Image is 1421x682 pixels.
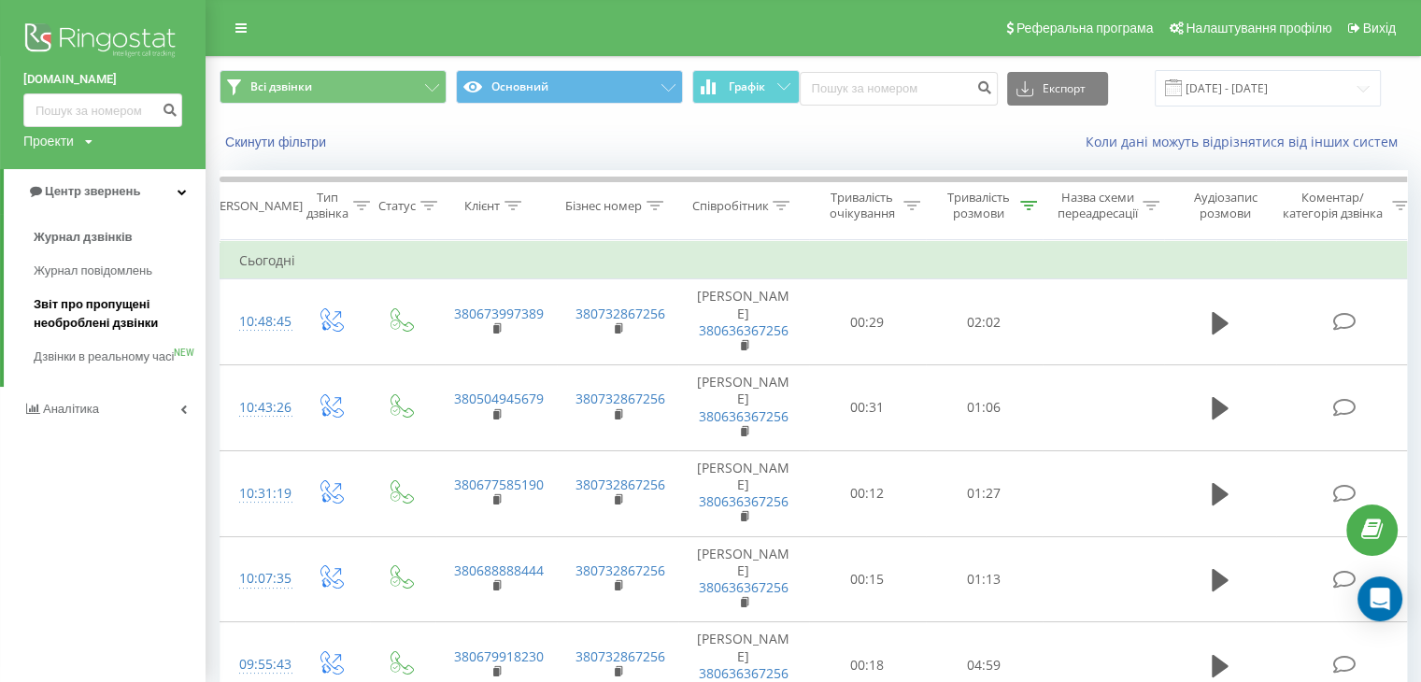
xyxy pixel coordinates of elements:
[576,476,665,493] a: 380732867256
[239,304,277,340] div: 10:48:45
[1278,190,1387,221] div: Коментар/категорія дзвінка
[678,536,809,622] td: [PERSON_NAME]
[454,305,544,322] a: 380673997389
[239,561,277,597] div: 10:07:35
[34,348,174,366] span: Дзвінки в реальному часі
[576,561,665,579] a: 380732867256
[1086,133,1407,150] a: Коли дані можуть відрізнятися вiд інших систем
[23,93,182,127] input: Пошук за номером
[926,536,1043,622] td: 01:13
[565,198,642,214] div: Бізнес номер
[1180,190,1271,221] div: Аудіозапис розмови
[34,228,133,247] span: Журнал дзвінків
[208,198,303,214] div: [PERSON_NAME]
[23,19,182,65] img: Ringostat logo
[699,664,789,682] a: 380636367256
[43,402,99,416] span: Аналiтика
[576,305,665,322] a: 380732867256
[34,295,196,333] span: Звіт про пропущені необроблені дзвінки
[692,70,800,104] button: Графік
[34,254,206,288] a: Журнал повідомлень
[942,190,1016,221] div: Тривалість розмови
[454,647,544,665] a: 380679918230
[220,242,1416,279] td: Сьогодні
[809,279,926,365] td: 00:29
[699,407,789,425] a: 380636367256
[454,476,544,493] a: 380677585190
[250,79,312,94] span: Всі дзвінки
[1016,21,1154,36] span: Реферальна програма
[306,190,348,221] div: Тип дзвінка
[825,190,899,221] div: Тривалість очікування
[45,184,140,198] span: Центр звернень
[809,450,926,536] td: 00:12
[464,198,500,214] div: Клієнт
[220,134,335,150] button: Скинути фільтри
[23,132,74,150] div: Проекти
[699,321,789,339] a: 380636367256
[4,169,206,214] a: Центр звернень
[1058,190,1138,221] div: Назва схеми переадресації
[691,198,768,214] div: Співробітник
[678,279,809,365] td: [PERSON_NAME]
[678,365,809,451] td: [PERSON_NAME]
[809,536,926,622] td: 00:15
[1186,21,1331,36] span: Налаштування профілю
[926,279,1043,365] td: 02:02
[34,262,152,280] span: Журнал повідомлень
[678,450,809,536] td: [PERSON_NAME]
[926,450,1043,536] td: 01:27
[220,70,447,104] button: Всі дзвінки
[239,390,277,426] div: 10:43:26
[699,578,789,596] a: 380636367256
[576,390,665,407] a: 380732867256
[729,80,765,93] span: Графік
[34,220,206,254] a: Журнал дзвінків
[1007,72,1108,106] button: Експорт
[809,365,926,451] td: 00:31
[926,365,1043,451] td: 01:06
[576,647,665,665] a: 380732867256
[699,492,789,510] a: 380636367256
[378,198,416,214] div: Статус
[1357,576,1402,621] div: Open Intercom Messenger
[800,72,998,106] input: Пошук за номером
[454,390,544,407] a: 380504945679
[239,476,277,512] div: 10:31:19
[23,70,182,89] a: [DOMAIN_NAME]
[34,288,206,340] a: Звіт про пропущені необроблені дзвінки
[34,340,206,374] a: Дзвінки в реальному часіNEW
[454,561,544,579] a: 380688888444
[1363,21,1396,36] span: Вихід
[456,70,683,104] button: Основний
